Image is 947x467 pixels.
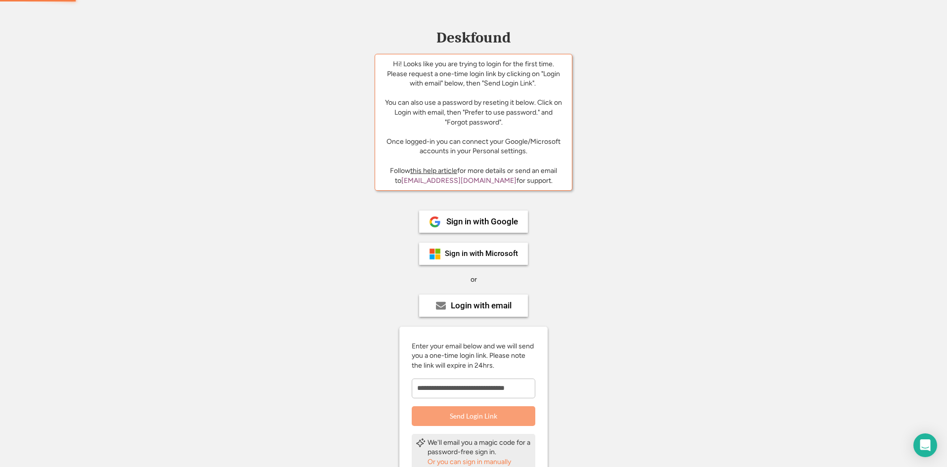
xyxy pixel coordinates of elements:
[913,433,937,457] div: Open Intercom Messenger
[412,341,535,371] div: Enter your email below and we will send you a one-time login link. Please note the link will expi...
[401,176,517,185] a: [EMAIL_ADDRESS][DOMAIN_NAME]
[383,59,564,156] div: Hi! Looks like you are trying to login for the first time. Please request a one-time login link b...
[429,216,441,228] img: 1024px-Google__G__Logo.svg.png
[446,217,518,226] div: Sign in with Google
[451,301,512,310] div: Login with email
[410,167,457,175] a: this help article
[412,406,535,426] button: Send Login Link
[445,250,518,257] div: Sign in with Microsoft
[428,438,531,457] div: We'll email you a magic code for a password-free sign in.
[383,166,564,185] div: Follow for more details or send an email to for support.
[471,275,477,285] div: or
[431,30,516,45] div: Deskfound
[429,248,441,260] img: ms-symbollockup_mssymbol_19.png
